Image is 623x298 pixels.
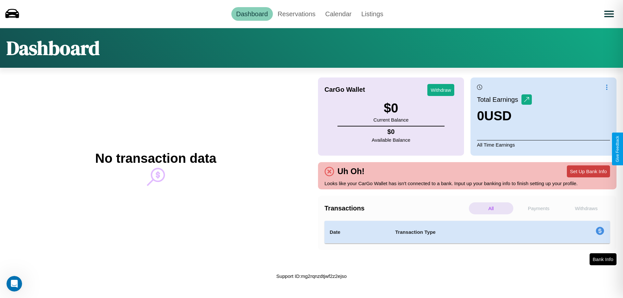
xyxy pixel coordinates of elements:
[373,101,409,115] h3: $ 0
[427,84,454,96] button: Withdraw
[590,253,617,265] button: Bank Info
[373,115,409,124] p: Current Balance
[372,128,410,136] h4: $ 0
[477,94,521,105] p: Total Earnings
[477,109,532,123] h3: 0 USD
[356,7,388,21] a: Listings
[95,151,216,166] h2: No transaction data
[324,86,365,93] h4: CarGo Wallet
[477,140,610,149] p: All Time Earnings
[320,7,356,21] a: Calendar
[600,5,618,23] button: Open menu
[330,228,385,236] h4: Date
[324,179,610,188] p: Looks like your CarGo Wallet has isn't connected to a bank. Input up your banking info to finish ...
[276,272,347,280] p: Support ID: mg2rqnzdtjwf2z2ejso
[324,221,610,244] table: simple table
[615,136,620,162] div: Give Feedback
[372,136,410,144] p: Available Balance
[469,202,513,214] p: All
[334,167,368,176] h4: Uh Oh!
[395,228,543,236] h4: Transaction Type
[6,276,22,292] iframe: Intercom live chat
[273,7,321,21] a: Reservations
[564,202,608,214] p: Withdraws
[567,165,610,177] button: Set Up Bank Info
[517,202,561,214] p: Payments
[324,205,467,212] h4: Transactions
[231,7,273,21] a: Dashboard
[6,35,100,61] h1: Dashboard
